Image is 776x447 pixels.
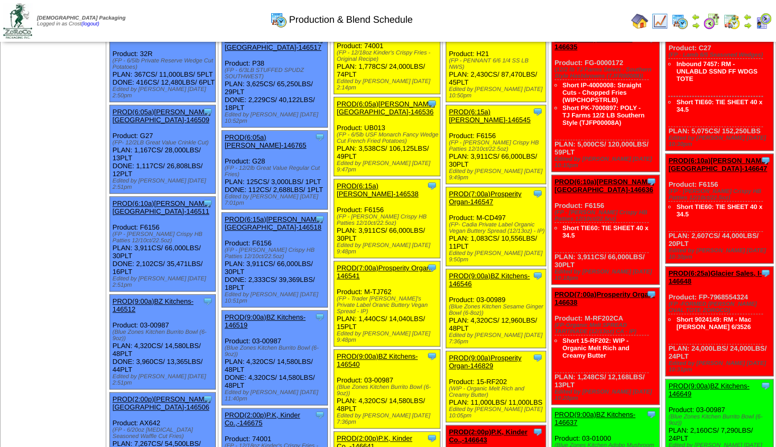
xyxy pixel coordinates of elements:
div: Edited by [PERSON_NAME] [DATE] 10:52pm [225,112,328,124]
a: PROD(9:00a)BZ Kitchens-146649 [668,382,749,398]
span: [DEMOGRAPHIC_DATA] Packaging [37,15,125,21]
a: PROD(9:00a)BZ Kitchens-146540 [337,352,418,368]
a: PROD(9:00a)BZ Kitchens-146546 [449,272,530,288]
div: Product: 03-00987 PLAN: 4,320CS / 14,580LBS / 48PLT DONE: 3,960CS / 13,365LBS / 44PLT [109,295,216,389]
div: Edited by [PERSON_NAME] [DATE] 2:51pm [113,373,216,386]
div: Product: M-TJ762 PLAN: 1,440CS / 14,040LBS / 15PLT [334,261,440,346]
img: Tooltip [202,198,213,208]
a: PROD(6:10a)[PERSON_NAME][GEOGRAPHIC_DATA]-146511 [113,199,211,215]
img: Tooltip [427,351,437,361]
div: Product: F6156 PLAN: 3,911CS / 66,000LBS / 30PLT [334,179,440,258]
div: Product: H21 PLAN: 2,430CS / 87,470LBS / 45PLT [446,23,546,102]
img: zoroco-logo-small.webp [3,3,32,39]
img: Tooltip [532,188,543,199]
a: PROD(6:25a)Glacier Sales, I-146648 [668,269,761,285]
div: (FP - 6/5lb Private Reserve Wedge Cut Potatoes) [113,58,216,70]
img: Tooltip [202,296,213,306]
img: line_graph.gif [651,13,668,30]
div: Edited by [PERSON_NAME] [DATE] 2:51pm [113,276,216,288]
img: Tooltip [202,106,213,117]
div: (Blue Zones Kitchen Burrito Bowl (6-9oz)) [113,329,216,342]
div: Product: FG-0000172 PLAN: 5,000CS / 120,000LBS / 59PLT [551,32,659,172]
div: Edited by [PERSON_NAME] [DATE] 10:15pm [555,156,659,169]
div: (FP- 12/2LB Great Value Crinkle Cut) [113,140,216,146]
div: Product: M-CD497 PLAN: 1,083CS / 10,556LBS / 11PLT [446,187,546,266]
a: PROD(6:10a)[PERSON_NAME][GEOGRAPHIC_DATA]-146647 [668,157,768,172]
div: (FP - PENNANT 6/6 1/4 SS LB NWS) [449,58,546,70]
div: Edited by [PERSON_NAME] [DATE] 10:51pm [225,291,328,304]
img: Tooltip [315,214,325,224]
div: (FP - [PERSON_NAME] Crispy HB Patties 12/10ct/22.5oz) [337,214,440,226]
img: Tooltip [646,289,657,299]
div: Edited by [PERSON_NAME] [DATE] 10:50pm [449,86,546,99]
div: Edited by [PERSON_NAME] [DATE] 7:36pm [337,413,440,425]
img: Tooltip [532,426,543,437]
a: PROD(9:00a)BZ Kitchens-146512 [113,297,193,313]
div: Product: F6156 PLAN: 3,911CS / 66,000LBS / 30PLT [551,175,659,285]
div: Edited by [PERSON_NAME] [DATE] 2:50pm [113,86,216,99]
div: Product: C27 PLAN: 5,075CS / 152,250LBS [666,17,773,151]
span: Production & Blend Schedule [289,14,412,25]
div: Product: G28 PLAN: 125CS / 3,000LBS / 1PLT DONE: 112CS / 2,688LBS / 1PLT [221,131,328,209]
div: Edited by [PERSON_NAME] [DATE] 10:18pm [555,269,659,281]
div: Edited by [PERSON_NAME] [DATE] 2:14pm [337,78,440,91]
div: (FP -FORMED [PERSON_NAME] OVAL TOTE ZOROCO) [668,301,773,314]
a: (logout) [81,21,99,27]
div: (FP - [PERSON_NAME] Crispy HB Patties 12/10ct/22.5oz) [668,188,773,201]
a: Short 15-RF202: WIP - Organic Melt Rich and Creamy Butter [562,337,630,359]
div: (FP - 12/2lb Great Value Regular Cut Fries) [225,165,328,178]
div: Product: 03-00987 PLAN: 4,320CS / 14,580LBS / 48PLT [334,350,440,428]
img: calendarblend.gif [703,13,720,30]
div: Product: G27 PLAN: 1,167CS / 28,000LBS / 13PLT DONE: 1,117CS / 26,808LBS / 12PLT [109,105,216,194]
a: Short TIE60: TIE SHEET 40 x 34.5 [676,98,762,113]
a: PROD(2:00p)[PERSON_NAME][GEOGRAPHIC_DATA]-146506 [113,395,211,411]
div: (Blue Zones Kitchen Burrito Bowl (6-9oz)) [668,414,773,426]
a: PROD(2:00p)P.K, Kinder Co.,-146643 [449,428,528,444]
div: Edited by [PERSON_NAME] [DATE] 10:30pm [668,135,773,148]
img: calendarinout.gif [723,13,740,30]
img: Tooltip [532,352,543,363]
a: PROD(7:00a)Prosperity Organ-146541 [337,264,432,280]
img: Tooltip [427,98,437,109]
div: Edited by [PERSON_NAME] [DATE] 9:47pm [337,160,440,173]
img: Tooltip [202,394,213,404]
div: Product: F6156 PLAN: 3,911CS / 66,000LBS / 30PLT DONE: 2,333CS / 39,369LBS / 18PLT [221,213,328,307]
div: (12/2 lb TJ Farms Select - Southern Style Hashbrowns (TJFR00008)) [555,67,659,79]
img: home.gif [631,13,648,30]
div: Product: P38 PLAN: 3,625CS / 65,250LBS / 29PLT DONE: 2,229CS / 40,122LBS / 18PLT [221,33,328,127]
div: Edited by [PERSON_NAME] [DATE] 10:20pm [555,389,659,402]
img: Tooltip [646,176,657,187]
img: Tooltip [315,409,325,420]
div: Product: 15-RF202 PLAN: 11,000LBS / 11,000LBS [446,351,546,422]
a: PROD(7:00a)Prosperity Organ-146547 [449,190,521,206]
img: calendarcustomer.gif [755,13,772,30]
div: Product: UB013 PLAN: 3,538CS / 106,125LBS / 49PLT [334,97,440,176]
img: Tooltip [760,155,771,166]
div: Product: 74001 PLAN: 1,778CS / 24,000LBS / 74PLT [334,15,440,94]
a: PROD(6:10a)[PERSON_NAME][GEOGRAPHIC_DATA]-146636 [555,178,654,194]
div: Product: FP-7968554324 PLAN: 24,000LBS / 24,000LBS / 24PLT [666,267,773,376]
div: Edited by [PERSON_NAME] [DATE] 10:31pm [668,360,773,373]
div: (WIP - Organic Melt Rich and Creamy Butter) [449,386,546,398]
a: PROD(6:05a)[PERSON_NAME][GEOGRAPHIC_DATA]-146509 [113,108,211,124]
div: Edited by [PERSON_NAME] [DATE] 10:05pm [449,406,546,419]
div: Product: F6156 PLAN: 3,911CS / 66,000LBS / 30PLT DONE: 2,102CS / 35,471LBS / 16PLT [109,197,216,291]
img: Tooltip [427,180,437,191]
a: PROD(6:15a)[PERSON_NAME][GEOGRAPHIC_DATA]-146518 [225,215,323,231]
img: arrowleft.gif [743,13,752,21]
div: Edited by [PERSON_NAME] [DATE] 9:50pm [449,250,546,263]
a: PROD(6:05a)[PERSON_NAME][GEOGRAPHIC_DATA]-146536 [337,100,435,116]
a: PROD(6:15a)[PERSON_NAME]-146538 [337,182,419,198]
div: Product: F6156 PLAN: 3,911CS / 66,000LBS / 30PLT [446,105,546,184]
div: Edited by [PERSON_NAME] [DATE] 9:48pm [337,331,440,343]
div: (FP - [PERSON_NAME] Crispy HB Patties 12/10ct/22.5oz) [225,247,328,260]
a: Inbound 7457: RM - UNLABLD SSND FF WDGS TOTE [676,60,757,83]
div: (FP - Lamb 6/5 Seasoned Wedges) [668,52,773,58]
img: calendarprod.gif [671,13,688,30]
div: (Blue Zones Kitchen Sesame Ginger Bowl (6-8oz)) [449,304,546,316]
div: (FP - [PERSON_NAME] Crispy HB Patties 12/10ct/22.5oz) [449,140,546,152]
img: Tooltip [315,312,325,322]
div: (FP - 12/18oz Kinder's Crispy Fries - Original Recipe) [337,50,440,62]
a: PROD(9:00a)Prosperity Organ-146829 [449,354,521,370]
div: Edited by [PERSON_NAME] [DATE] 10:30pm [668,248,773,260]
